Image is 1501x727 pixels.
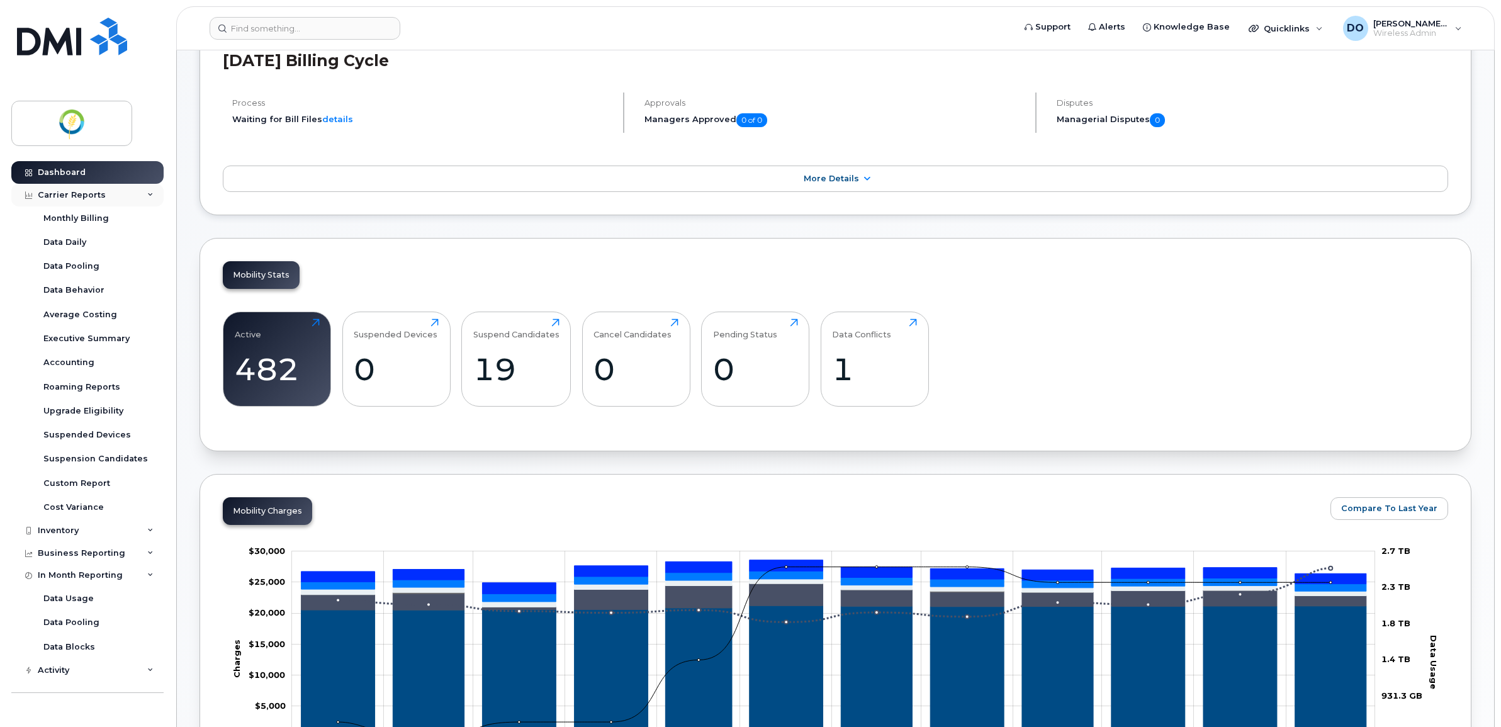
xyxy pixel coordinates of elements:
span: Knowledge Base [1154,21,1230,33]
div: Suspend Candidates [473,318,559,339]
a: Active482 [235,318,320,399]
div: Pending Status [713,318,777,339]
span: More Details [804,174,859,183]
span: Support [1035,21,1071,33]
a: Alerts [1079,14,1134,40]
g: $0 [249,577,285,587]
span: Compare To Last Year [1341,502,1437,514]
a: Data Conflicts1 [832,318,917,399]
span: Wireless Admin [1373,28,1449,38]
tspan: 1.8 TB [1381,618,1410,628]
div: Dickson-Isu, Olugbenga [1334,16,1471,41]
g: PST [301,560,1366,594]
h5: Managers Approved [644,113,1025,127]
h4: Approvals [644,98,1025,108]
div: 0 [354,351,439,388]
g: $0 [249,670,285,680]
div: Cancel Candidates [593,318,672,339]
a: Suspended Devices0 [354,318,439,399]
a: Knowledge Base [1134,14,1239,40]
tspan: $10,000 [249,670,285,680]
tspan: 2.7 TB [1381,546,1410,556]
span: Quicklinks [1264,23,1310,33]
span: Alerts [1099,21,1125,33]
tspan: $30,000 [249,546,285,556]
h5: Managerial Disputes [1057,113,1448,127]
g: $0 [249,546,285,556]
tspan: $5,000 [255,701,286,711]
a: Suspend Candidates19 [473,318,559,399]
tspan: 931.3 GB [1381,690,1422,701]
h4: Process [232,98,612,108]
tspan: $20,000 [249,608,285,618]
g: GST [301,572,1366,602]
g: $0 [249,608,285,618]
span: [PERSON_NAME], [PERSON_NAME] [1373,18,1449,28]
button: Compare To Last Year [1330,497,1448,520]
div: Suspended Devices [354,318,437,339]
div: 19 [473,351,559,388]
tspan: 2.3 TB [1381,582,1410,592]
h4: Disputes [1057,98,1448,108]
tspan: $25,000 [249,577,285,587]
a: details [322,114,353,124]
input: Find something... [210,17,400,40]
g: $0 [249,639,285,649]
div: 1 [832,351,917,388]
div: Active [235,318,261,339]
div: Quicklinks [1240,16,1332,41]
tspan: 1.4 TB [1381,655,1410,665]
span: 0 of 0 [736,113,767,127]
g: Roaming [301,583,1366,610]
g: Features [301,579,1366,607]
a: Cancel Candidates0 [593,318,678,399]
div: 482 [235,351,320,388]
div: Data Conflicts [832,318,891,339]
a: Pending Status0 [713,318,798,399]
span: DO [1347,21,1364,36]
div: 0 [713,351,798,388]
h2: [DATE] Billing Cycle [223,51,1448,70]
tspan: Charges [232,640,242,678]
div: 0 [593,351,678,388]
li: Waiting for Bill Files [232,113,612,125]
tspan: Data Usage [1429,635,1439,689]
g: $0 [255,701,286,711]
tspan: $15,000 [249,639,285,649]
span: 0 [1150,113,1165,127]
a: Support [1016,14,1079,40]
